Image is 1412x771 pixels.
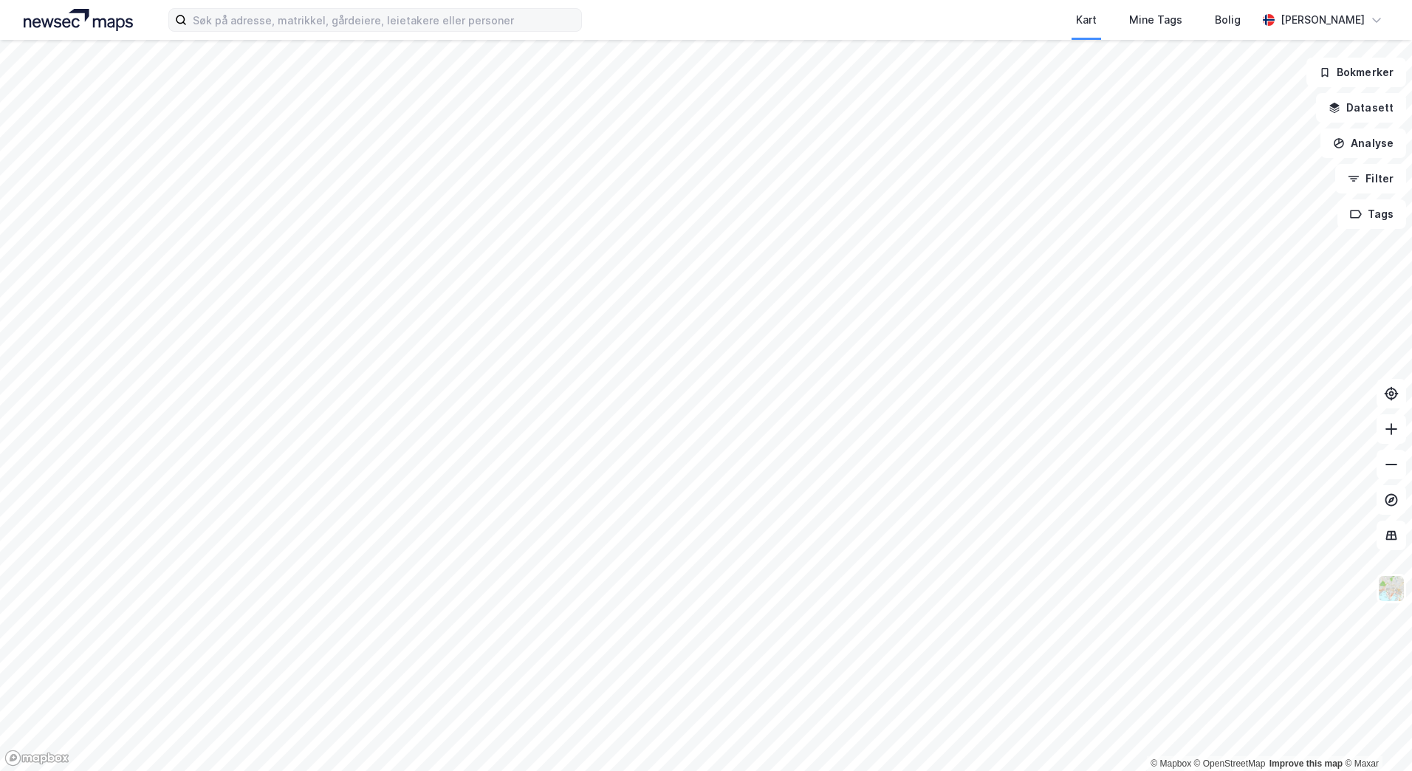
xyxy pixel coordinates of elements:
button: Bokmerker [1306,58,1406,87]
img: Z [1377,575,1405,603]
a: OpenStreetMap [1194,758,1266,769]
div: Bolig [1215,11,1241,29]
button: Analyse [1320,128,1406,158]
a: Improve this map [1269,758,1343,769]
div: Kart [1076,11,1097,29]
div: [PERSON_NAME] [1281,11,1365,29]
button: Filter [1335,164,1406,193]
iframe: Chat Widget [1338,700,1412,771]
div: Kontrollprogram for chat [1338,700,1412,771]
a: Mapbox [1151,758,1191,769]
input: Søk på adresse, matrikkel, gårdeiere, leietakere eller personer [187,9,581,31]
a: Mapbox homepage [4,750,69,767]
div: Mine Tags [1129,11,1182,29]
button: Datasett [1316,93,1406,123]
button: Tags [1337,199,1406,229]
img: logo.a4113a55bc3d86da70a041830d287a7e.svg [24,9,133,31]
